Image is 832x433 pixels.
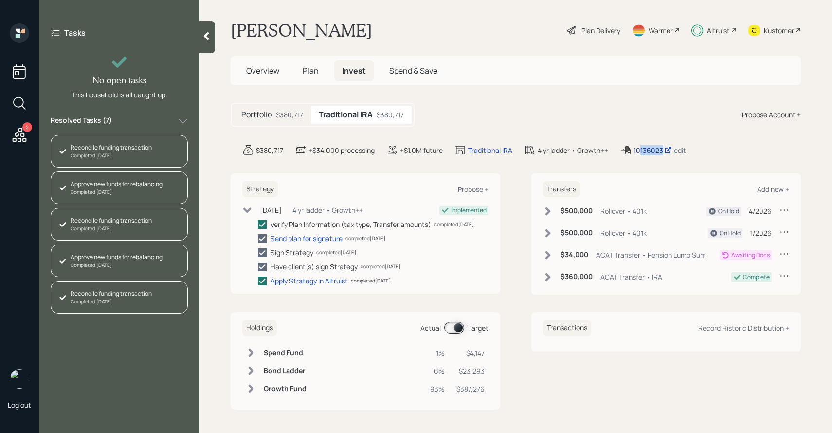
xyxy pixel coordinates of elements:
[543,181,580,197] h6: Transfers
[456,348,485,358] div: $4,147
[264,385,307,393] h6: Growth Fund
[561,207,593,215] h6: $500,000
[430,366,445,376] div: 6%
[71,289,152,298] div: Reconcile funding transaction
[71,143,152,152] div: Reconcile funding transaction
[434,221,474,228] div: completed [DATE]
[731,251,770,260] div: Awaiting Docs
[451,206,487,215] div: Implemented
[342,65,366,76] span: Invest
[757,185,789,194] div: Add new +
[71,253,163,262] div: Approve new funds for rebalancing
[22,122,32,132] div: 2
[92,75,146,86] h4: No open tasks
[400,145,443,155] div: +$1.0M future
[456,366,485,376] div: $23,293
[71,262,163,269] div: Completed [DATE]
[750,228,772,238] div: 1/2026
[303,65,319,76] span: Plan
[468,323,488,333] div: Target
[749,206,772,216] div: 4/2026
[458,185,488,194] div: Propose +
[698,323,789,333] div: Record Historic Distribution +
[256,145,283,155] div: $380,717
[71,152,152,159] div: Completed [DATE]
[242,320,277,336] h6: Holdings
[361,263,400,270] div: completed [DATE]
[71,298,152,305] div: Completed [DATE]
[71,180,163,188] div: Approve new funds for rebalancing
[71,188,163,196] div: Completed [DATE]
[674,146,686,155] div: edit
[271,233,343,244] div: Send plan for signature
[430,384,445,394] div: 93%
[561,251,588,259] h6: $34,000
[742,110,801,120] div: Propose Account +
[543,320,591,336] h6: Transactions
[538,145,608,155] div: 4 yr ladder • Growth++
[600,272,662,282] div: ACAT Transfer • IRA
[718,207,739,216] div: On Hold
[649,25,673,36] div: Warmer
[561,273,593,281] h6: $360,000
[308,145,375,155] div: +$34,000 processing
[271,247,313,258] div: Sign Strategy
[264,367,307,375] h6: Bond Ladder
[8,400,31,410] div: Log out
[377,110,404,120] div: $380,717
[319,110,373,119] h5: Traditional IRA
[420,323,441,333] div: Actual
[743,273,770,282] div: Complete
[71,216,152,225] div: Reconcile funding transaction
[720,229,741,238] div: On Hold
[271,219,431,229] div: Verify Plan Information (tax type, Transfer amounts)
[316,249,356,256] div: completed [DATE]
[271,262,358,272] div: Have client(s) sign Strategy
[241,110,272,119] h5: Portfolio
[633,145,672,155] div: 10136023
[51,115,112,127] label: Resolved Tasks ( 7 )
[707,25,730,36] div: Altruist
[71,225,152,232] div: Completed [DATE]
[242,181,278,197] h6: Strategy
[561,229,593,237] h6: $500,000
[72,90,167,100] div: This household is all caught up.
[10,369,29,389] img: sami-boghos-headshot.png
[468,145,512,155] div: Traditional IRA
[581,25,620,36] div: Plan Delivery
[430,348,445,358] div: 1%
[264,349,307,357] h6: Spend Fund
[231,19,372,41] h1: [PERSON_NAME]
[389,65,437,76] span: Spend & Save
[764,25,794,36] div: Kustomer
[292,205,363,215] div: 4 yr ladder • Growth++
[345,235,385,242] div: completed [DATE]
[64,27,86,38] label: Tasks
[596,250,706,260] div: ACAT Transfer • Pension Lump Sum
[246,65,279,76] span: Overview
[271,276,348,286] div: Apply Strategy In Altruist
[260,205,282,215] div: [DATE]
[600,206,647,216] div: Rollover • 401k
[351,277,391,284] div: completed [DATE]
[600,228,647,238] div: Rollover • 401k
[456,384,485,394] div: $387,276
[276,110,303,120] div: $380,717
